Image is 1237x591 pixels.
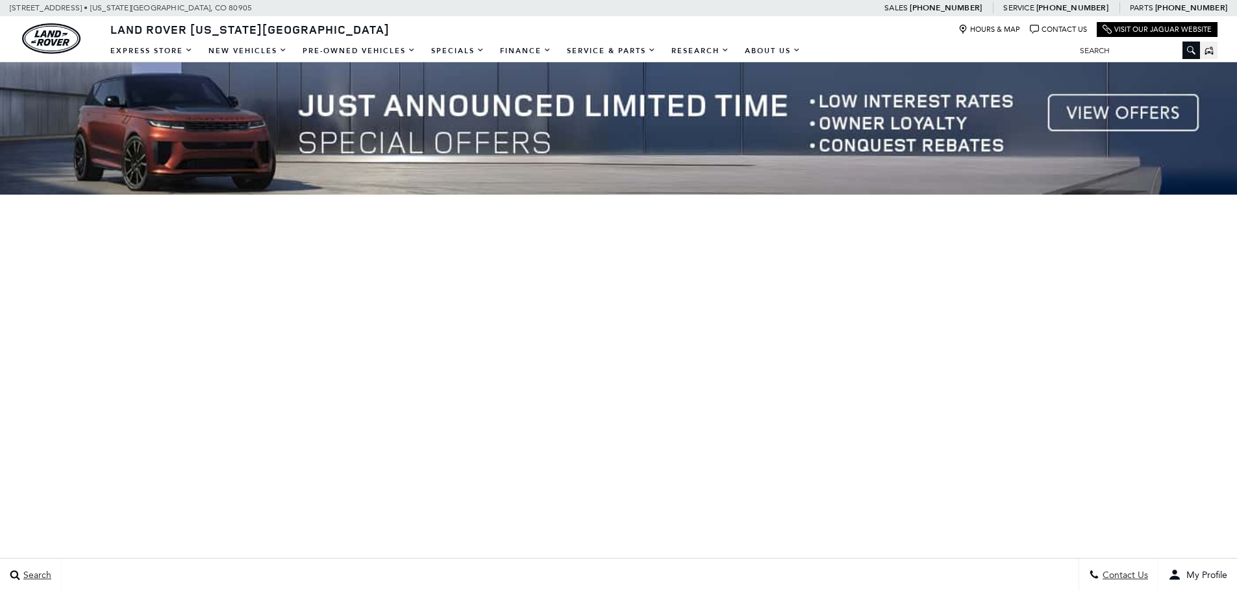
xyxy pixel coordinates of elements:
a: Hours & Map [958,25,1020,34]
span: Parts [1130,3,1153,12]
a: Specials [423,40,492,62]
button: user-profile-menu [1158,559,1237,591]
a: Pre-Owned Vehicles [295,40,423,62]
span: My Profile [1181,570,1227,581]
nav: Main Navigation [103,40,808,62]
a: EXPRESS STORE [103,40,201,62]
a: Service & Parts [559,40,664,62]
a: [PHONE_NUMBER] [910,3,982,13]
input: Search [1070,43,1200,58]
a: Finance [492,40,559,62]
a: [PHONE_NUMBER] [1036,3,1108,13]
a: Contact Us [1030,25,1087,34]
a: New Vehicles [201,40,295,62]
a: land-rover [22,23,81,54]
span: Sales [884,3,908,12]
a: Land Rover [US_STATE][GEOGRAPHIC_DATA] [103,21,397,37]
a: Research [664,40,737,62]
img: Land Rover [22,23,81,54]
a: [PHONE_NUMBER] [1155,3,1227,13]
span: Search [20,570,51,581]
a: About Us [737,40,808,62]
span: Land Rover [US_STATE][GEOGRAPHIC_DATA] [110,21,390,37]
span: Contact Us [1099,570,1148,581]
a: [STREET_ADDRESS] • [US_STATE][GEOGRAPHIC_DATA], CO 80905 [10,3,252,12]
span: Service [1003,3,1034,12]
a: Visit Our Jaguar Website [1103,25,1212,34]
